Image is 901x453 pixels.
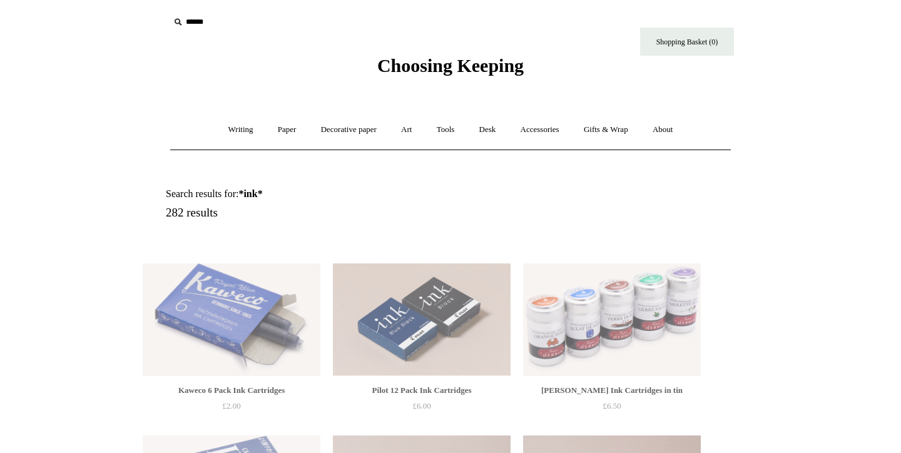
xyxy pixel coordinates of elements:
span: £6.00 [412,401,430,410]
div: [PERSON_NAME] Ink Cartridges in tin [526,383,698,398]
img: Pilot 12 Pack Ink Cartridges [333,263,511,376]
h1: Search results for: [166,188,465,200]
a: Art [390,113,423,146]
a: Shopping Basket (0) [640,28,734,56]
a: Writing [217,113,265,146]
img: J. Herbin Ink Cartridges in tin [523,263,701,376]
a: Kaweco 6 Pack Ink Cartridges £2.00 [143,383,320,434]
a: Decorative paper [310,113,388,146]
a: Tools [425,113,466,146]
span: Choosing Keeping [377,55,524,76]
span: £2.00 [222,401,240,410]
a: Paper [267,113,308,146]
h5: 282 results [166,206,465,220]
img: Kaweco 6 Pack Ink Cartridges [143,263,320,376]
a: Desk [468,113,507,146]
a: Accessories [509,113,571,146]
a: Choosing Keeping [377,65,524,74]
a: About [641,113,685,146]
div: Kaweco 6 Pack Ink Cartridges [146,383,317,398]
a: Kaweco 6 Pack Ink Cartridges Kaweco 6 Pack Ink Cartridges [143,263,320,376]
a: [PERSON_NAME] Ink Cartridges in tin £6.50 [523,383,701,434]
a: Gifts & Wrap [573,113,639,146]
div: Pilot 12 Pack Ink Cartridges [336,383,507,398]
a: Pilot 12 Pack Ink Cartridges £6.00 [333,383,511,434]
span: £6.50 [603,401,621,410]
a: J. Herbin Ink Cartridges in tin J. Herbin Ink Cartridges in tin [523,263,701,376]
a: Pilot 12 Pack Ink Cartridges Pilot 12 Pack Ink Cartridges [333,263,511,376]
